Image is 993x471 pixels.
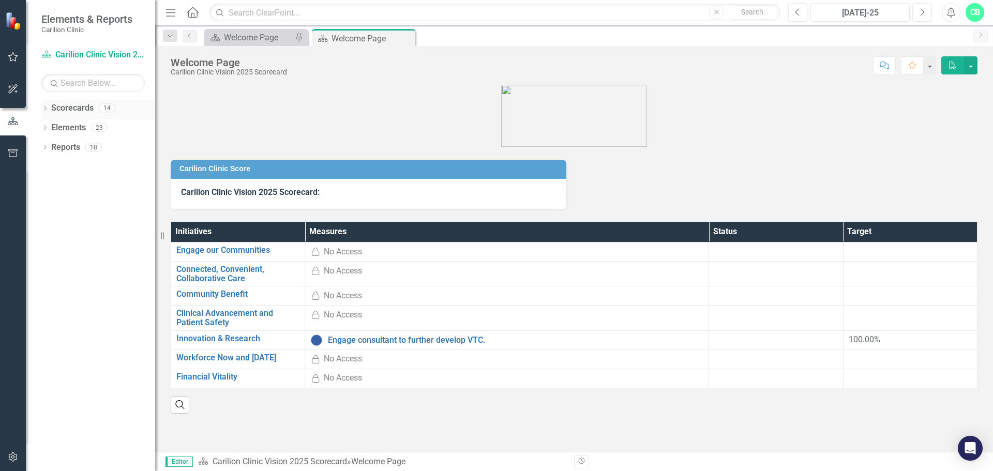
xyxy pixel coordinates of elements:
[324,372,362,384] div: No Access
[5,12,23,30] img: ClearPoint Strategy
[224,31,292,44] div: Welcome Page
[171,68,287,76] div: Carilion Clinic Vision 2025 Scorecard
[310,334,323,346] img: No Information
[966,3,984,22] button: CB
[324,265,362,277] div: No Access
[176,290,299,299] a: Community Benefit
[351,457,405,466] div: Welcome Page
[41,49,145,61] a: Carilion Clinic Vision 2025 Scorecard
[328,336,703,345] a: Engage consultant to further develop VTC.
[198,456,566,468] div: »
[85,143,102,151] div: 18
[213,457,347,466] a: Carilion Clinic Vision 2025 Scorecard
[51,102,94,114] a: Scorecards
[332,32,413,45] div: Welcome Page
[324,353,362,365] div: No Access
[91,124,108,132] div: 23
[99,104,115,113] div: 14
[171,350,305,369] td: Double-Click to Edit Right Click for Context Menu
[171,286,305,306] td: Double-Click to Edit Right Click for Context Menu
[171,242,305,262] td: Double-Click to Edit Right Click for Context Menu
[814,7,906,19] div: [DATE]-25
[179,165,561,173] h3: Carilion Clinic Score
[171,330,305,350] td: Double-Click to Edit Right Click for Context Menu
[741,8,763,16] span: Search
[51,122,86,134] a: Elements
[849,335,880,344] span: 100.00%
[165,457,193,467] span: Editor
[176,353,299,362] a: Workforce Now and [DATE]
[726,5,778,20] button: Search
[176,372,299,382] a: Financial Vitality
[171,369,305,388] td: Double-Click to Edit Right Click for Context Menu
[41,25,132,34] small: Carilion Clinic
[324,246,362,258] div: No Access
[171,262,305,286] td: Double-Click to Edit Right Click for Context Menu
[176,265,299,283] a: Connected, Convenient, Collaborative Care
[181,187,320,197] strong: Carilion Clinic Vision 2025 Scorecard:
[209,4,780,22] input: Search ClearPoint...
[176,309,299,327] a: Clinical Advancement and Patient Safety
[171,306,305,330] td: Double-Click to Edit Right Click for Context Menu
[176,334,299,343] a: Innovation & Research
[171,57,287,68] div: Welcome Page
[324,290,362,302] div: No Access
[305,330,709,350] td: Double-Click to Edit Right Click for Context Menu
[41,13,132,25] span: Elements & Reports
[207,31,292,44] a: Welcome Page
[810,3,910,22] button: [DATE]-25
[176,246,299,255] a: Engage our Communities
[51,142,80,154] a: Reports
[958,436,983,461] div: Open Intercom Messenger
[501,85,647,147] img: carilion%20clinic%20logo%202.0.png
[41,74,145,92] input: Search Below...
[324,309,362,321] div: No Access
